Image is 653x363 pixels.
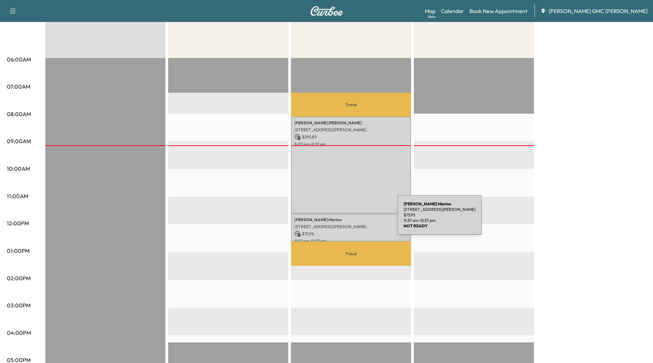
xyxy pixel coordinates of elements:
[469,7,527,15] a: Book New Appointment
[404,212,476,218] p: $ 75.95
[428,14,435,19] div: Beta
[7,55,31,64] p: 06:00AM
[294,120,408,126] p: [PERSON_NAME] [PERSON_NAME]
[294,134,408,140] p: $ 295.89
[294,217,408,223] p: [PERSON_NAME] Marino
[294,231,408,237] p: $ 75.95
[7,82,30,91] p: 07:00AM
[425,7,435,15] a: MapBeta
[291,93,411,117] p: Travel
[404,218,476,223] p: 11:37 am - 12:37 pm
[310,6,343,16] img: Curbee Logo
[7,110,31,118] p: 08:00AM
[291,241,411,266] p: Travel
[7,192,28,200] p: 11:00AM
[404,223,428,228] b: NOT READY
[294,224,408,229] p: [STREET_ADDRESS][PERSON_NAME]
[7,329,31,337] p: 04:00PM
[294,238,408,244] p: 11:37 am - 12:37 pm
[404,201,451,206] b: [PERSON_NAME] Marino
[294,127,408,133] p: [STREET_ADDRESS][PERSON_NAME]
[7,137,31,145] p: 09:00AM
[7,165,30,173] p: 10:00AM
[441,7,464,15] a: Calendar
[294,141,408,147] p: 8:07 am - 11:37 am
[549,7,648,15] span: [PERSON_NAME] GMC [PERSON_NAME]
[7,301,31,309] p: 03:00PM
[7,247,30,255] p: 01:00PM
[7,219,29,227] p: 12:00PM
[404,207,476,212] p: [STREET_ADDRESS][PERSON_NAME]
[7,274,31,282] p: 02:00PM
